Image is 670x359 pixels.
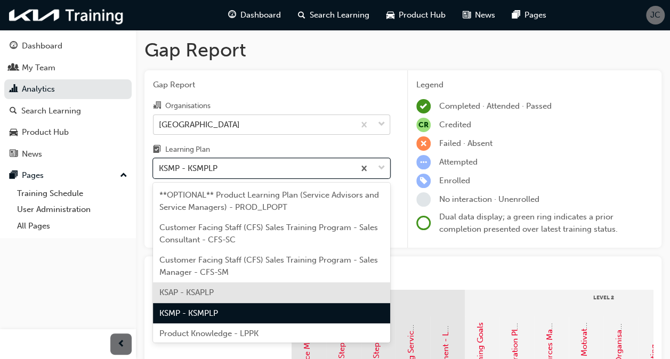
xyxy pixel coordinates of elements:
button: DashboardMy TeamAnalyticsSearch LearningProduct HubNews [4,34,132,166]
span: people-icon [10,63,18,73]
span: down-icon [378,161,385,175]
span: pages-icon [10,171,18,181]
span: Pages [524,9,546,21]
span: organisation-icon [153,101,161,111]
span: learningRecordVerb_FAIL-icon [416,136,431,151]
a: User Administration [13,201,132,218]
a: news-iconNews [454,4,504,26]
div: Pages [22,169,44,182]
span: News [475,9,495,21]
span: news-icon [463,9,471,22]
span: down-icon [378,118,385,132]
a: Analytics [4,79,132,99]
div: KSMP - KSMPLP [159,162,217,175]
button: Pages [4,166,132,185]
div: Search Learning [21,105,81,117]
span: null-icon [416,118,431,132]
div: Dashboard [22,40,62,52]
span: learningRecordVerb_NONE-icon [416,192,431,207]
span: learningRecordVerb_ENROLL-icon [416,174,431,188]
span: Enrolled [439,176,470,185]
div: News [22,148,42,160]
div: My Team [22,62,55,74]
a: Dashboard [4,36,132,56]
span: car-icon [386,9,394,22]
h1: Gap Report [144,38,661,62]
div: Learning Plan [165,144,210,155]
img: kia-training [5,4,128,26]
div: [GEOGRAPHIC_DATA] [159,118,240,130]
span: Credited [439,120,471,129]
a: Training Schedule [13,185,132,202]
span: car-icon [10,128,18,137]
span: guage-icon [10,42,18,51]
div: Legend [416,79,653,91]
a: guage-iconDashboard [220,4,289,26]
span: learningRecordVerb_ATTEMPT-icon [416,155,431,169]
span: guage-icon [228,9,236,22]
a: All Pages [13,218,132,234]
span: KSAP - KSAPLP [159,288,214,297]
button: JC [646,6,665,25]
span: search-icon [10,107,17,116]
span: chart-icon [10,85,18,94]
span: Customer Facing Staff (CFS) Sales Training Program - Sales Consultant - CFS-SC [159,223,378,244]
div: Product Hub [22,126,69,138]
span: Product Hub [399,9,446,21]
span: pages-icon [512,9,520,22]
span: up-icon [120,169,127,183]
span: Completed · Attended · Passed [439,101,552,111]
span: Dashboard [240,9,281,21]
span: **OPTIONAL** Product Learning Plan (Service Advisors and Service Managers) - PROD_LPOPT [159,190,379,212]
a: pages-iconPages [504,4,555,26]
span: prev-icon [117,338,125,351]
a: My Team [4,58,132,78]
a: Search Learning [4,101,132,121]
span: Gap Report [153,79,390,91]
a: News [4,144,132,164]
div: Organisations [165,101,211,111]
span: KSMP - KSMPLP [159,308,218,318]
span: Customer Facing Staff (CFS) Sales Training Program - Sales Manager - CFS-SM [159,255,378,277]
span: Attempted [439,157,478,167]
span: No interaction · Unenrolled [439,194,539,204]
span: learningRecordVerb_COMPLETE-icon [416,99,431,113]
span: Failed · Absent [439,138,493,148]
span: Search Learning [310,9,369,21]
span: learningplan-icon [153,145,161,155]
a: Product Hub [4,123,132,142]
a: search-iconSearch Learning [289,4,378,26]
span: Product Knowledge - LPPK [159,329,259,338]
span: JC [650,9,660,21]
span: Dual data display; a green ring indicates a prior completion presented over latest training status. [439,212,618,234]
span: search-icon [298,9,305,22]
a: car-iconProduct Hub [378,4,454,26]
span: news-icon [10,150,18,159]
